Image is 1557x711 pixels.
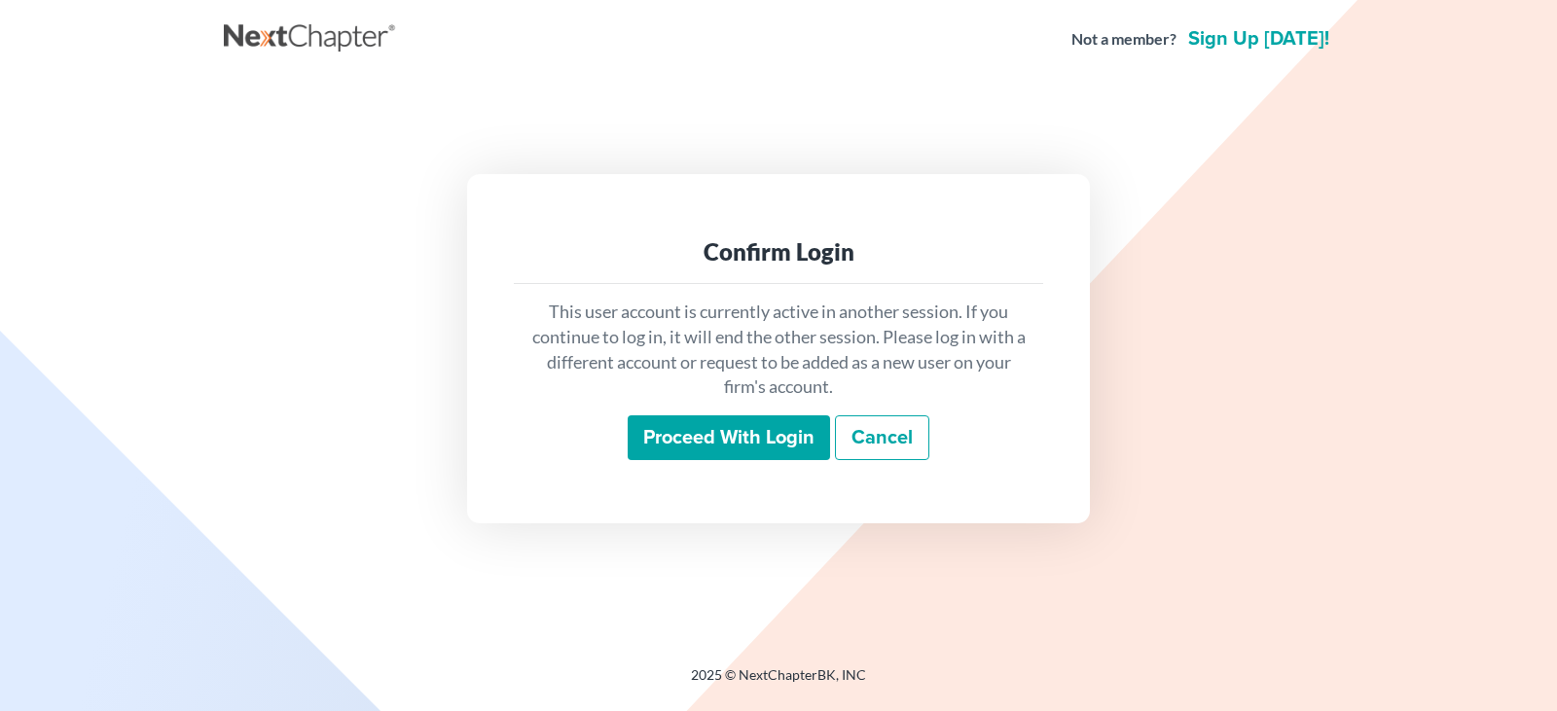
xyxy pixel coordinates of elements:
a: Cancel [835,415,929,460]
input: Proceed with login [628,415,830,460]
p: This user account is currently active in another session. If you continue to log in, it will end ... [529,300,1028,400]
a: Sign up [DATE]! [1184,29,1333,49]
div: 2025 © NextChapterBK, INC [224,665,1333,700]
div: Confirm Login [529,236,1028,267]
strong: Not a member? [1071,28,1177,51]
